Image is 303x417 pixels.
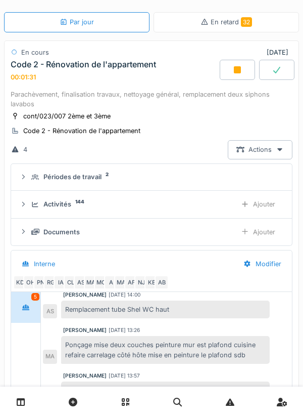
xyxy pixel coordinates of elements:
[60,17,94,27] div: Par jour
[228,140,292,159] div: Actions
[61,336,270,363] div: Ponçage mise deux couches peinture mur est plafond cuisine refaire carrelage côté hôte mise en pe...
[61,382,270,409] div: Découper extracteur pour le placé dans tube extractions a valider
[43,172,102,182] div: Périodes de travail
[241,17,252,27] span: 32
[155,275,169,289] div: AB
[104,275,118,289] div: A
[64,275,78,289] div: CL
[267,48,292,57] div: [DATE]
[13,275,27,289] div: KD
[43,304,57,318] div: AS
[23,111,111,121] div: cont/023/007 2ème et 3ème
[232,195,284,214] div: Ajouter
[134,275,148,289] div: NJ
[43,199,71,209] div: Activités
[11,60,156,69] div: Code 2 - Rénovation de l'appartement
[43,350,57,364] div: MA
[84,275,98,289] div: MA
[74,275,88,289] div: AS
[43,275,58,289] div: RG
[23,275,37,289] div: OH
[23,145,27,154] div: 4
[211,18,252,26] span: En retard
[11,73,36,81] div: 00:01:31
[34,259,55,269] div: Interne
[235,255,290,273] div: Modifier
[232,223,284,241] div: Ajouter
[15,223,288,241] summary: DocumentsAjouter
[11,90,292,109] div: Parachèvement, finalisation travaux, nettoyage général, remplacement deux siphons lavabos
[109,326,140,334] div: [DATE] 13:26
[124,275,138,289] div: AF
[109,291,140,299] div: [DATE] 14:00
[33,275,47,289] div: PN
[54,275,68,289] div: IA
[63,291,107,299] div: [PERSON_NAME]
[61,301,270,318] div: Remplacement tube Shel WC haut
[31,293,39,301] div: 5
[23,126,140,136] div: Code 2 - Rénovation de l'appartement
[114,275,128,289] div: MA
[63,372,107,380] div: [PERSON_NAME]
[94,275,108,289] div: MC
[43,227,80,237] div: Documents
[21,48,49,57] div: En cours
[15,168,288,187] summary: Périodes de travail2
[144,275,159,289] div: KE
[15,195,288,214] summary: Activités144Ajouter
[63,326,107,334] div: [PERSON_NAME]
[109,372,140,380] div: [DATE] 13:57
